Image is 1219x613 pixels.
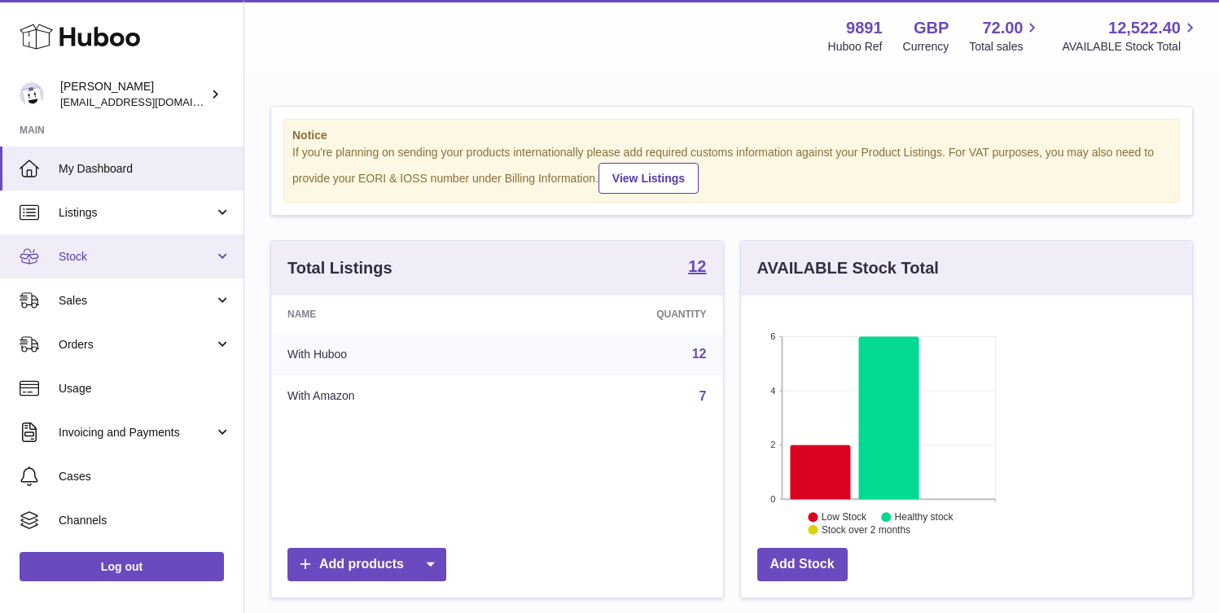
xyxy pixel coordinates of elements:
span: Channels [59,513,231,528]
text: Low Stock [821,511,866,523]
td: With Huboo [271,333,518,375]
text: Stock over 2 months [821,524,910,536]
span: Cases [59,469,231,484]
td: With Amazon [271,375,518,418]
span: Total sales [969,39,1041,55]
div: Huboo Ref [828,39,883,55]
text: Healthy stock [894,511,954,523]
a: Log out [20,552,224,581]
div: [PERSON_NAME] [60,79,207,110]
span: Stock [59,249,214,265]
span: Listings [59,205,214,221]
div: Currency [903,39,949,55]
span: [EMAIL_ADDRESS][DOMAIN_NAME] [60,95,239,108]
a: Add Stock [757,548,848,581]
a: 12 [692,347,707,361]
span: Invoicing and Payments [59,425,214,440]
text: 2 [770,440,775,449]
a: 72.00 Total sales [969,17,1041,55]
strong: 9891 [846,17,883,39]
strong: GBP [914,17,949,39]
span: 72.00 [982,17,1023,39]
a: 12,522.40 AVAILABLE Stock Total [1062,17,1199,55]
span: 12,522.40 [1108,17,1181,39]
a: View Listings [599,163,699,194]
text: 6 [770,331,775,341]
text: 0 [770,494,775,504]
div: If you're planning on sending your products internationally please add required customs informati... [292,145,1171,194]
h3: Total Listings [287,257,392,279]
span: Usage [59,381,231,396]
span: Sales [59,293,214,309]
a: 12 [688,258,706,278]
th: Name [271,296,518,333]
h3: AVAILABLE Stock Total [757,257,939,279]
span: My Dashboard [59,161,231,177]
text: 4 [770,386,775,396]
th: Quantity [518,296,722,333]
span: Orders [59,337,214,352]
strong: Notice [292,128,1171,143]
a: 7 [699,389,707,403]
a: Add products [287,548,446,581]
span: AVAILABLE Stock Total [1062,39,1199,55]
img: ro@thebitterclub.co.uk [20,82,44,107]
strong: 12 [688,258,706,274]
